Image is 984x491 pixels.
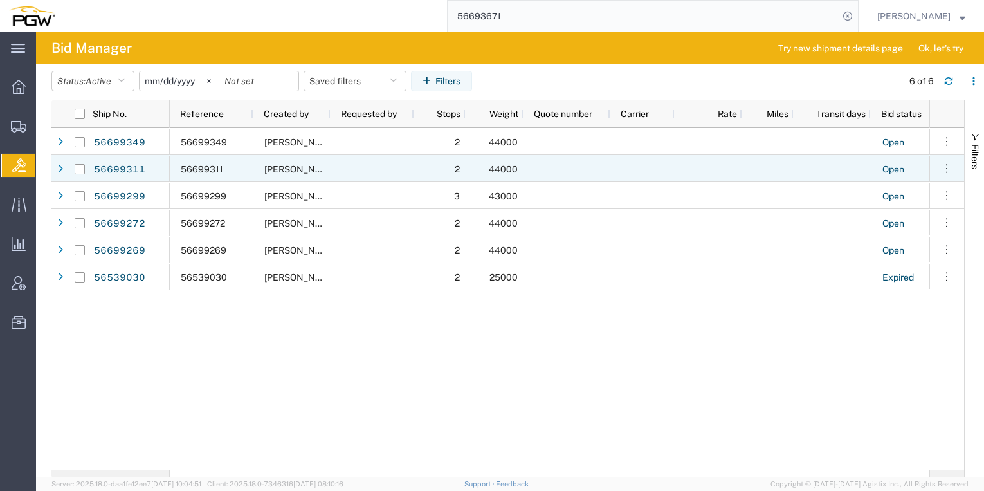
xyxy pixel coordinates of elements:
span: Active [86,76,111,86]
span: Try new shipment details page [778,42,903,55]
span: 2 [455,218,460,228]
span: 25000 [489,272,518,283]
img: logo [9,6,55,26]
span: Rate [685,109,737,119]
span: 56699299 [181,191,226,201]
span: Ship No. [93,109,127,119]
span: Jesse Dawson [264,164,338,174]
span: Jesse Dawson [264,137,338,147]
input: Not set [219,71,298,91]
span: Transit days [804,109,866,119]
span: 44000 [489,164,518,174]
a: Open [882,241,905,261]
button: Filters [411,71,472,91]
input: Search for shipment number, reference number [448,1,839,32]
span: Client: 2025.18.0-7346316 [207,480,343,488]
span: [DATE] 08:10:16 [293,480,343,488]
span: 56699311 [181,164,223,174]
h4: Bid Manager [51,32,132,64]
button: [PERSON_NAME] [877,8,966,24]
a: Open [882,214,905,234]
span: 43000 [489,191,518,201]
span: 2 [455,272,460,283]
span: 3 [454,191,460,201]
span: 2 [455,245,460,255]
span: Reference [180,109,224,119]
div: 6 of 6 [909,75,934,88]
span: Created by [264,109,309,119]
span: Jesse Dawson [264,245,338,255]
a: Open [882,160,905,180]
span: Ksenia Gushchina-Kerecz [877,9,951,23]
span: Amber Hickey [264,272,338,283]
a: Open [882,187,905,207]
span: 44000 [489,137,518,147]
span: 44000 [489,218,518,228]
span: Carrier [621,109,649,119]
span: Requested by [341,109,397,119]
span: Miles [752,109,788,119]
button: Saved filters [304,71,406,91]
a: 56539030 [93,268,146,288]
a: 56699349 [93,133,146,153]
span: [DATE] 10:04:51 [151,480,201,488]
span: Quote number [534,109,592,119]
a: 56699272 [93,214,146,234]
a: Expired [882,268,915,288]
input: Not set [140,71,219,91]
span: 2 [455,137,460,147]
span: 56699272 [181,218,225,228]
span: Bid status [881,109,922,119]
a: Support [464,480,497,488]
span: 2 [455,164,460,174]
span: Stops [424,109,460,119]
span: 44000 [489,245,518,255]
button: Ok, let's try [907,38,974,59]
span: Filters [970,144,980,169]
span: 56539030 [181,272,227,283]
span: Server: 2025.18.0-daa1fe12ee7 [51,480,201,488]
a: 56699299 [93,187,146,207]
span: 56699269 [181,245,226,255]
a: Feedback [496,480,529,488]
span: Jesse Dawson [264,191,338,201]
span: Weight [476,109,518,119]
button: Status:Active [51,71,134,91]
span: 56699349 [181,137,227,147]
a: Open [882,133,905,153]
a: 56699311 [93,160,146,180]
span: Jesse Dawson [264,218,338,228]
span: Copyright © [DATE]-[DATE] Agistix Inc., All Rights Reserved [770,479,969,490]
a: 56699269 [93,241,146,261]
